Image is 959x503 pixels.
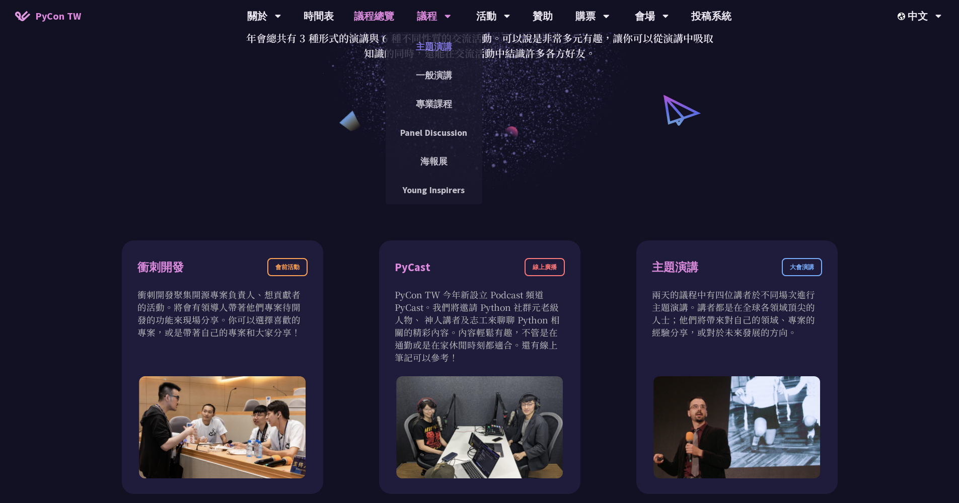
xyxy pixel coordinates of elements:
img: Keynote [653,376,821,478]
div: PyCast [395,259,430,276]
img: Sprint [139,376,306,478]
p: 衝刺開發聚集開源專案負責人、想貢獻者的活動。將會有領導人帶著他們專案待開發的功能來現場分享。你可以選擇喜歡的專案，或是帶著自己的專案和大家分享！ [137,288,308,339]
a: Panel Discussion [386,121,482,144]
div: 會前活動 [267,258,308,276]
img: Locale Icon [898,13,908,20]
a: 專業課程 [386,92,482,116]
div: 主題演講 [652,259,698,276]
div: 衝刺開發 [137,259,184,276]
p: 年會總共有 3 種形式的演講與 6 種不同性質的交流活動。可以說是非常多元有趣，讓你可以從演講中吸取知識的同時，還能在交流活動中結識許多各方好友。 [246,31,714,61]
a: Young Inspirers [386,178,482,202]
div: 線上廣播 [525,258,565,276]
div: 大會演講 [782,258,822,276]
a: PyCon TW [5,4,91,29]
a: 主題演講 [386,35,482,58]
a: 海報展 [386,149,482,173]
a: 一般演講 [386,63,482,87]
img: PyCast [396,376,563,478]
p: 兩天的議程中有四位講者於不同場次進行主題演講。講者都是在全球各領域頂尖的人士；他們將帶來對自己的領域、專案的經驗分享，或對於未來發展的方向。 [652,288,822,339]
span: PyCon TW [35,9,81,24]
img: Home icon of PyCon TW 2025 [15,11,30,21]
p: PyCon TW 今年新設立 Podcast 頻道 PyCast。我們將邀請 Python 社群元老級人物、 神人講者及志工來聊聊 Python 相關的精彩內容。內容輕鬆有趣，不管是在通勤或是在... [395,288,565,364]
